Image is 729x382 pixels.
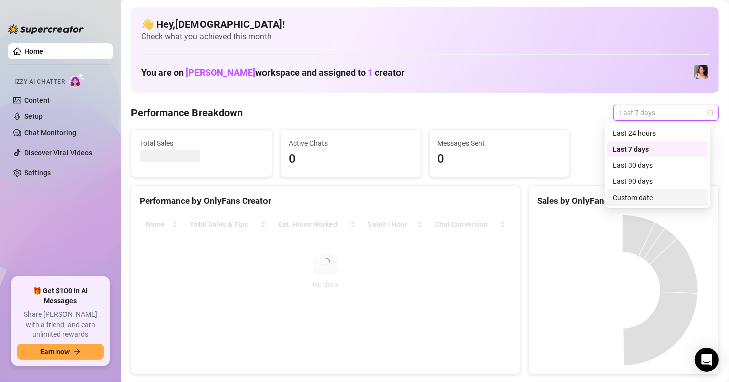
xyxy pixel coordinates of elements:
a: Discover Viral Videos [24,149,92,157]
div: Last 90 days [607,173,708,189]
div: Custom date [613,192,702,203]
span: Last 7 days [619,105,713,120]
span: calendar [707,110,713,116]
h4: 👋 Hey, [DEMOGRAPHIC_DATA] ! [141,17,709,31]
span: Izzy AI Chatter [14,77,65,87]
div: Last 24 hours [607,125,708,141]
span: 0 [438,150,562,169]
a: Content [24,96,50,104]
div: Last 7 days [613,144,702,155]
img: AI Chatter [69,73,85,88]
span: Active Chats [289,138,413,149]
a: Chat Monitoring [24,129,76,137]
span: 0 [289,150,413,169]
span: 1 [368,67,373,78]
div: Open Intercom Messenger [695,348,719,372]
span: Messages Sent [438,138,562,149]
div: Sales by OnlyFans Creator [537,194,710,208]
div: Last 7 days [607,141,708,157]
span: Earn now [40,348,70,356]
a: Home [24,47,43,55]
div: Last 90 days [613,176,702,187]
img: Lauren [694,65,708,79]
span: [PERSON_NAME] [186,67,255,78]
div: Last 24 hours [613,128,702,139]
img: logo-BBDzfeDw.svg [8,24,84,34]
span: arrow-right [74,348,81,355]
a: Setup [24,112,43,120]
div: Custom date [607,189,708,206]
h4: Performance Breakdown [131,106,243,120]
div: Last 30 days [613,160,702,171]
span: loading [318,256,333,270]
span: Total Sales [140,138,263,149]
a: Settings [24,169,51,177]
h1: You are on workspace and assigned to creator [141,67,405,78]
span: Share [PERSON_NAME] with a friend, and earn unlimited rewards [17,310,104,340]
div: Last 30 days [607,157,708,173]
span: Check what you achieved this month [141,31,709,42]
div: Performance by OnlyFans Creator [140,194,512,208]
button: Earn nowarrow-right [17,344,104,360]
span: 🎁 Get $100 in AI Messages [17,286,104,306]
